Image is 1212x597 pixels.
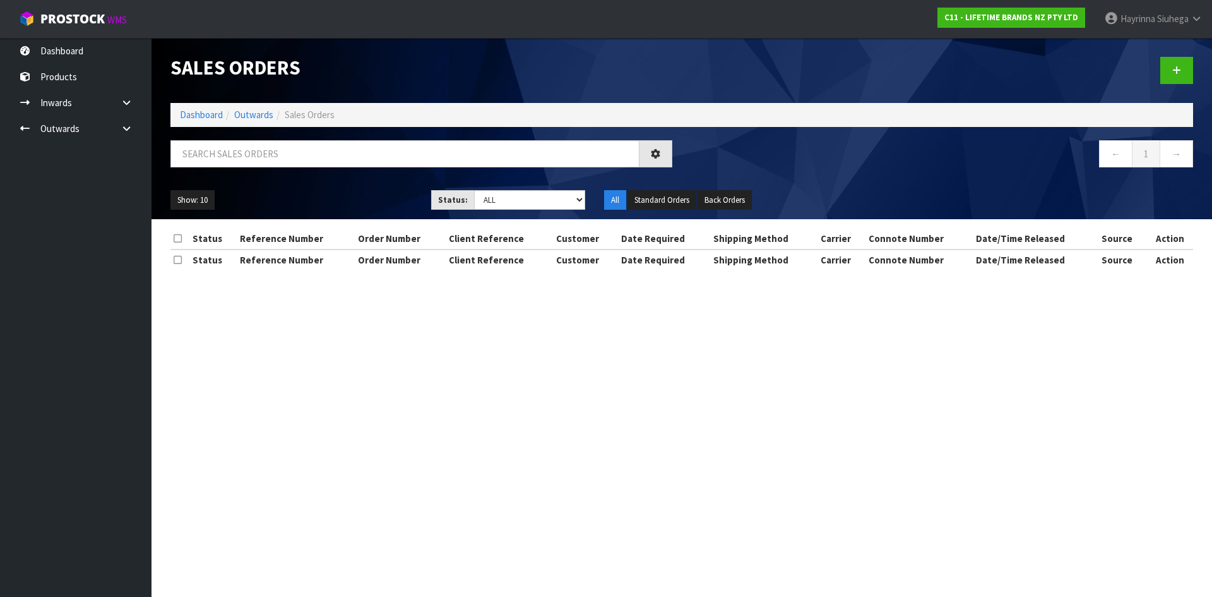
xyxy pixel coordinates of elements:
th: Date/Time Released [973,229,1098,249]
th: Reference Number [237,229,355,249]
button: Back Orders [698,190,752,210]
th: Shipping Method [710,229,817,249]
th: Source [1098,250,1148,270]
th: Customer [553,229,618,249]
a: ← [1099,140,1132,167]
th: Action [1147,250,1193,270]
th: Date Required [618,250,710,270]
th: Order Number [355,250,446,270]
strong: Status: [438,195,468,205]
a: C11 - LIFETIME BRANDS NZ PTY LTD [937,8,1085,28]
a: 1 [1132,140,1160,167]
th: Reference Number [237,250,355,270]
th: Shipping Method [710,250,817,270]
h1: Sales Orders [170,57,672,78]
a: → [1160,140,1193,167]
th: Client Reference [446,250,553,270]
button: All [604,190,626,210]
th: Action [1147,229,1193,249]
th: Status [189,250,237,270]
strong: C11 - LIFETIME BRANDS NZ PTY LTD [944,12,1078,23]
button: Standard Orders [627,190,696,210]
th: Client Reference [446,229,553,249]
small: WMS [107,14,127,26]
th: Connote Number [865,229,973,249]
nav: Page navigation [691,140,1193,171]
span: ProStock [40,11,105,27]
span: Sales Orders [285,109,335,121]
a: Dashboard [180,109,223,121]
th: Customer [553,250,618,270]
span: Siuhega [1157,13,1189,25]
img: cube-alt.png [19,11,35,27]
input: Search sales orders [170,140,639,167]
th: Source [1098,229,1148,249]
th: Date/Time Released [973,250,1098,270]
button: Show: 10 [170,190,215,210]
th: Connote Number [865,250,973,270]
span: Hayrinna [1120,13,1155,25]
th: Carrier [817,229,865,249]
a: Outwards [234,109,273,121]
th: Status [189,229,237,249]
th: Carrier [817,250,865,270]
th: Order Number [355,229,446,249]
th: Date Required [618,229,710,249]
